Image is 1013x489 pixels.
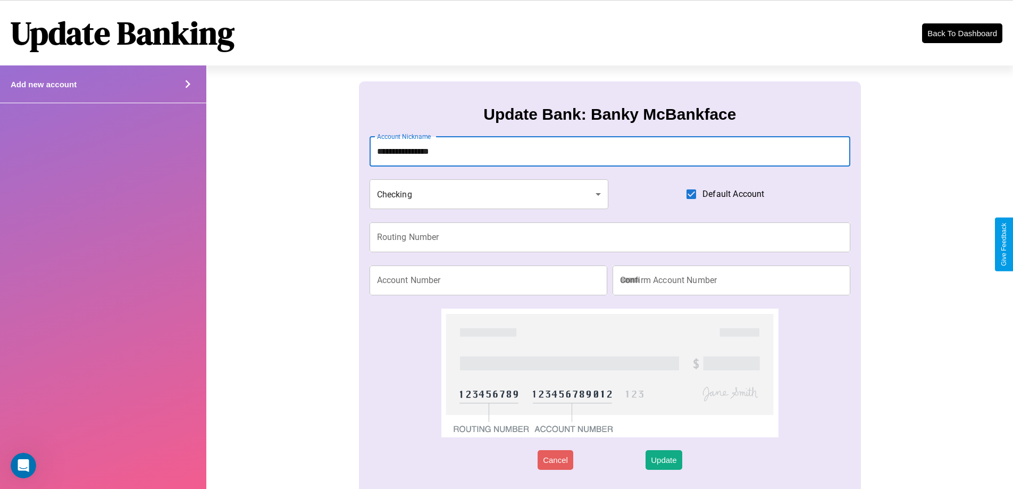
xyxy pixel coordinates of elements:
div: Give Feedback [1000,223,1008,266]
button: Update [646,450,682,470]
h1: Update Banking [11,11,235,55]
h3: Update Bank: Banky McBankface [483,105,736,123]
iframe: Intercom live chat [11,453,36,478]
button: Back To Dashboard [922,23,1002,43]
img: check [441,309,778,437]
span: Default Account [702,188,764,201]
div: Checking [370,179,609,209]
h4: Add new account [11,80,77,89]
label: Account Nickname [377,132,431,141]
button: Cancel [538,450,573,470]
